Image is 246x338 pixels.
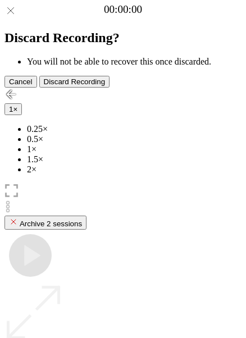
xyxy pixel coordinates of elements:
button: Cancel [4,76,37,88]
button: Discard Recording [39,76,110,88]
li: 1× [27,144,242,154]
button: 1× [4,103,22,115]
div: Archive 2 sessions [9,217,82,228]
li: 2× [27,165,242,175]
li: 0.5× [27,134,242,144]
li: You will not be able to recover this once discarded. [27,57,242,67]
li: 0.25× [27,124,242,134]
a: 00:00:00 [104,3,142,16]
button: Archive 2 sessions [4,216,86,230]
span: 1 [9,105,13,113]
li: 1.5× [27,154,242,165]
h2: Discard Recording? [4,30,242,45]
